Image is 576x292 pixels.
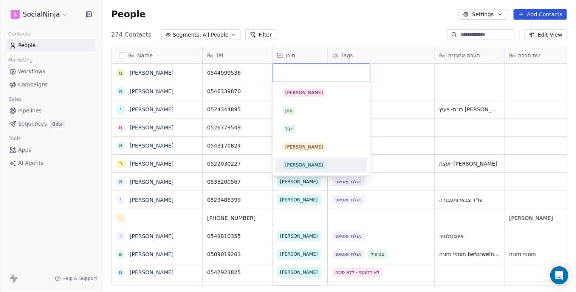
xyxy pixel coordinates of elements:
[276,85,367,173] div: Suggestions
[285,162,323,169] div: [PERSON_NAME]
[285,144,323,151] div: [PERSON_NAME]
[285,89,323,96] div: [PERSON_NAME]
[285,126,293,132] div: יובל
[285,108,293,114] div: מתן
